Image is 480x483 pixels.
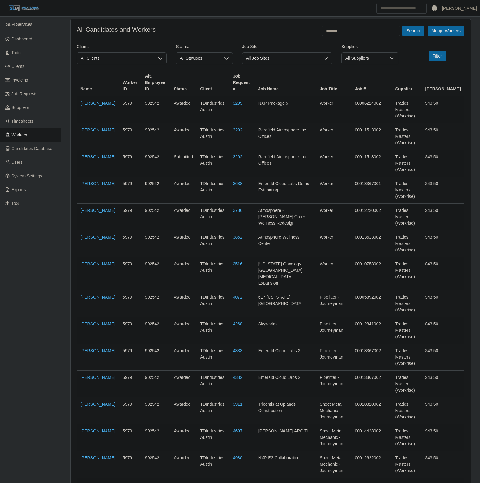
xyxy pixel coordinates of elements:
[12,105,29,110] span: Suppliers
[392,344,422,371] td: Trades Masters (Workrise)
[351,96,391,123] td: 00006224002
[421,230,464,257] td: $43.50
[170,230,197,257] td: awarded
[255,69,316,96] th: Job Name
[233,128,242,132] a: 3292
[233,101,242,106] a: 3295
[255,123,316,150] td: Rarefield Atmosphere Inc Offices
[197,371,229,397] td: TDIndustries Austin
[141,290,170,317] td: 902542
[141,69,170,96] th: Alt. Employee ID
[170,424,197,451] td: awarded
[12,187,26,192] span: Exports
[170,123,197,150] td: awarded
[233,181,242,186] a: 3638
[197,177,229,204] td: TDIndustries Austin
[376,3,427,14] input: Search
[351,123,391,150] td: 00011513002
[442,5,477,12] a: [PERSON_NAME]
[80,402,115,407] a: [PERSON_NAME]
[197,150,229,177] td: TDIndustries Austin
[255,257,316,290] td: [US_STATE] Oncology [GEOGRAPHIC_DATA][MEDICAL_DATA] - Expansion
[170,317,197,344] td: awarded
[80,455,115,460] a: [PERSON_NAME]
[351,290,391,317] td: 00005892002
[392,317,422,344] td: Trades Masters (Workrise)
[12,64,25,69] span: Clients
[197,317,229,344] td: TDIndustries Austin
[255,424,316,451] td: [PERSON_NAME] ARO TI
[421,257,464,290] td: $43.50
[80,348,115,353] a: [PERSON_NAME]
[421,177,464,204] td: $43.50
[119,96,141,123] td: 5979
[12,201,19,206] span: ToS
[141,257,170,290] td: 902542
[351,424,391,451] td: 00014428002
[77,69,119,96] th: Name
[421,371,464,397] td: $43.50
[316,397,351,424] td: Sheet Metal Mechanic - Journeyman
[392,96,422,123] td: Trades Masters (Workrise)
[255,150,316,177] td: Rarefield Atmosphere Inc Offices
[197,204,229,230] td: TDIndustries Austin
[80,321,115,326] a: [PERSON_NAME]
[392,290,422,317] td: Trades Masters (Workrise)
[170,290,197,317] td: awarded
[233,455,242,460] a: 4980
[141,317,170,344] td: 902542
[316,371,351,397] td: Pipefitter - Journeyman
[80,181,115,186] a: [PERSON_NAME]
[421,150,464,177] td: $43.50
[351,344,391,371] td: 00013367002
[351,257,391,290] td: 00010753002
[12,146,53,151] span: Candidates Database
[233,208,242,213] a: 3786
[197,424,229,451] td: TDIndustries Austin
[141,230,170,257] td: 902542
[255,96,316,123] td: NXP Package 5
[233,154,242,159] a: 3292
[421,424,464,451] td: $43.50
[233,295,242,299] a: 4072
[351,397,391,424] td: 00010320002
[119,150,141,177] td: 5979
[392,204,422,230] td: Trades Masters (Workrise)
[119,230,141,257] td: 5979
[255,177,316,204] td: Emerald Cloud Labs Demo Estimating
[12,119,33,124] span: Timesheets
[197,257,229,290] td: TDIndustries Austin
[351,451,391,478] td: 00012622002
[141,424,170,451] td: 902542
[421,290,464,317] td: $43.50
[421,123,464,150] td: $43.50
[80,235,115,240] a: [PERSON_NAME]
[80,295,115,299] a: [PERSON_NAME]
[392,177,422,204] td: Trades Masters (Workrise)
[197,344,229,371] td: TDIndustries Austin
[170,96,197,123] td: awarded
[170,371,197,397] td: awarded
[421,96,464,123] td: $43.50
[80,429,115,433] a: [PERSON_NAME]
[119,204,141,230] td: 5979
[119,177,141,204] td: 5979
[351,177,391,204] td: 00013367001
[119,371,141,397] td: 5979
[119,290,141,317] td: 5979
[119,257,141,290] td: 5979
[316,123,351,150] td: Worker
[392,397,422,424] td: Trades Masters (Workrise)
[428,26,464,36] button: Merge Workers
[421,397,464,424] td: $43.50
[77,44,89,50] label: Client:
[316,69,351,96] th: Job Title
[316,150,351,177] td: Worker
[402,26,424,36] button: Search
[233,261,242,266] a: 3516
[141,123,170,150] td: 902542
[351,230,391,257] td: 00013613002
[12,78,28,82] span: Invoicing
[392,69,422,96] th: Supplier
[316,257,351,290] td: Worker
